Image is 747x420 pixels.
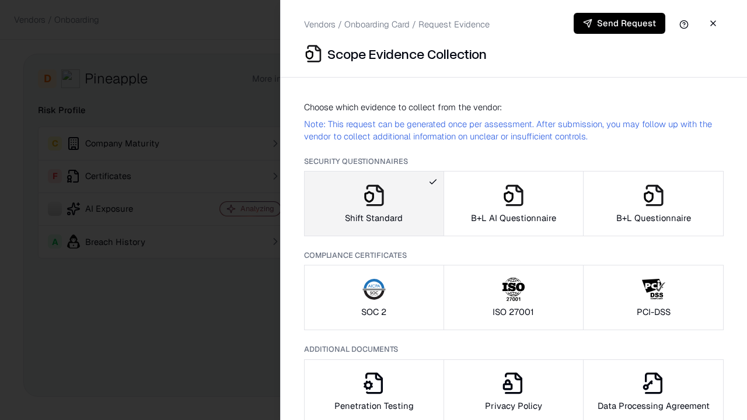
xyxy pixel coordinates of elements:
p: Note: This request can be generated once per assessment. After submission, you may follow up with... [304,118,724,142]
p: Choose which evidence to collect from the vendor: [304,101,724,113]
p: B+L AI Questionnaire [471,212,556,224]
button: B+L AI Questionnaire [444,171,584,236]
p: Privacy Policy [485,400,542,412]
p: ISO 27001 [493,306,534,318]
p: Penetration Testing [334,400,414,412]
p: B+L Questionnaire [616,212,691,224]
button: B+L Questionnaire [583,171,724,236]
button: PCI-DSS [583,265,724,330]
button: Shift Standard [304,171,444,236]
p: SOC 2 [361,306,386,318]
button: SOC 2 [304,265,444,330]
button: Send Request [574,13,665,34]
p: Compliance Certificates [304,250,724,260]
button: ISO 27001 [444,265,584,330]
p: Vendors / Onboarding Card / Request Evidence [304,18,490,30]
p: Data Processing Agreement [598,400,710,412]
p: PCI-DSS [637,306,671,318]
p: Shift Standard [345,212,403,224]
p: Additional Documents [304,344,724,354]
p: Scope Evidence Collection [327,44,487,63]
p: Security Questionnaires [304,156,724,166]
